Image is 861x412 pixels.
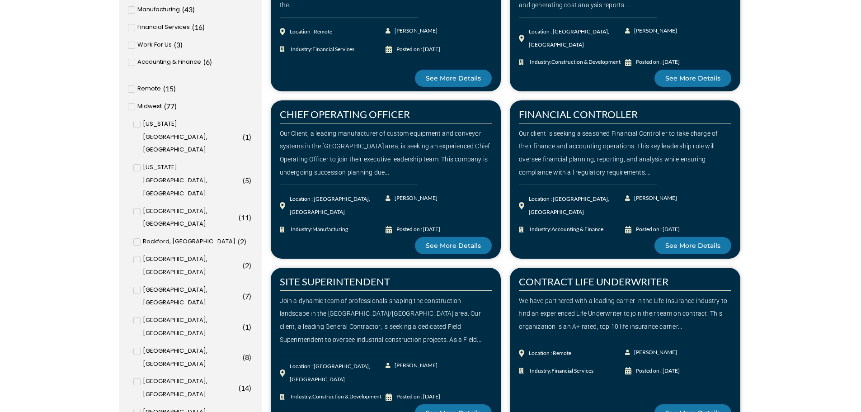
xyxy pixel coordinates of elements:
[654,237,731,254] a: See More Details
[396,223,440,236] div: Posted on : [DATE]
[312,46,354,52] span: Financial Services
[245,176,249,185] span: 5
[163,84,165,93] span: (
[529,25,625,52] div: Location : [GEOGRAPHIC_DATA], [GEOGRAPHIC_DATA]
[137,38,172,52] span: Work For Us
[238,237,240,246] span: (
[206,57,210,66] span: 6
[245,353,249,361] span: 8
[240,237,244,246] span: 2
[245,133,249,141] span: 1
[143,345,240,371] span: [GEOGRAPHIC_DATA], [GEOGRAPHIC_DATA]
[529,193,625,219] div: Location : [GEOGRAPHIC_DATA], [GEOGRAPHIC_DATA]
[166,102,174,110] span: 77
[143,375,236,401] span: [GEOGRAPHIC_DATA], [GEOGRAPHIC_DATA]
[519,275,668,288] a: CONTRACT LIFE UNDERWRITER
[193,5,195,14] span: )
[210,57,212,66] span: )
[243,292,245,300] span: (
[243,133,245,141] span: (
[290,360,386,386] div: Location : [GEOGRAPHIC_DATA], [GEOGRAPHIC_DATA]
[280,43,386,56] a: Industry:Financial Services
[176,40,180,49] span: 3
[636,365,680,378] div: Posted on : [DATE]
[519,108,638,120] a: FINANCIAL CONTROLLER
[396,43,440,56] div: Posted on : [DATE]
[180,40,183,49] span: )
[241,213,249,222] span: 11
[245,322,249,331] span: 1
[280,127,492,179] div: Our Client, a leading manufacturer of custom equipment and conveyor systems in the [GEOGRAPHIC_DA...
[396,390,440,403] div: Posted on : [DATE]
[143,118,240,156] span: [US_STATE][GEOGRAPHIC_DATA], [GEOGRAPHIC_DATA]
[239,213,241,222] span: (
[165,84,174,93] span: 15
[632,192,677,205] span: [PERSON_NAME]
[137,100,162,113] span: Midwest
[392,359,438,372] span: [PERSON_NAME]
[625,346,678,359] a: [PERSON_NAME]
[249,384,251,392] span: )
[164,102,166,110] span: (
[529,347,571,360] div: Location : Remote
[184,5,193,14] span: 43
[415,70,492,87] a: See More Details
[243,353,245,361] span: (
[632,24,677,38] span: [PERSON_NAME]
[241,384,249,392] span: 14
[312,393,381,400] span: Construction & Development
[280,275,390,288] a: SITE SUPERINTENDENT
[249,261,251,270] span: )
[280,108,410,120] a: CHIEF OPERATING OFFICER
[527,223,603,236] span: Industry:
[244,237,246,246] span: )
[143,314,240,340] span: [GEOGRAPHIC_DATA], [GEOGRAPHIC_DATA]
[288,390,381,403] span: Industry:
[288,43,354,56] span: Industry:
[249,133,251,141] span: )
[519,294,731,333] div: We have partnered with a leading carrier in the Life Insurance industry to find an experienced Li...
[654,70,731,87] a: See More Details
[392,24,438,38] span: [PERSON_NAME]
[519,56,625,69] a: Industry:Construction & Development
[625,24,678,38] a: [PERSON_NAME]
[243,322,245,331] span: (
[280,294,492,346] div: Join a dynamic team of professionals shaping the construction landscape in the [GEOGRAPHIC_DATA]/...
[625,192,678,205] a: [PERSON_NAME]
[527,56,621,69] span: Industry:
[280,223,386,236] a: Industry:Manufacturing
[288,223,348,236] span: Industry:
[245,292,249,300] span: 7
[636,223,680,236] div: Posted on : [DATE]
[386,24,438,38] a: [PERSON_NAME]
[137,56,201,69] span: Accounting & Finance
[519,127,731,179] div: Our client is seeking a seasoned Financial Controller to take charge of their finance and account...
[665,242,720,249] span: See More Details
[243,176,245,185] span: (
[312,226,348,232] span: Manufacturing
[143,161,240,200] span: [US_STATE][GEOGRAPHIC_DATA], [GEOGRAPHIC_DATA]
[143,235,235,248] span: Rockford, [GEOGRAPHIC_DATA]
[143,205,236,231] span: [GEOGRAPHIC_DATA], [GEOGRAPHIC_DATA]
[203,57,206,66] span: (
[665,75,720,81] span: See More Details
[527,365,593,378] span: Industry:
[137,3,180,16] span: Manufacturing
[392,192,438,205] span: [PERSON_NAME]
[290,193,386,219] div: Location : [GEOGRAPHIC_DATA], [GEOGRAPHIC_DATA]
[243,261,245,270] span: (
[249,353,251,361] span: )
[426,75,481,81] span: See More Details
[551,58,621,65] span: Construction & Development
[519,223,625,236] a: Industry:Accounting & Finance
[415,237,492,254] a: See More Details
[202,23,205,31] span: )
[174,102,177,110] span: )
[245,261,249,270] span: 2
[174,84,176,93] span: )
[249,292,251,300] span: )
[386,359,438,372] a: [PERSON_NAME]
[290,25,332,38] div: Location : Remote
[551,226,603,232] span: Accounting & Finance
[249,213,251,222] span: )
